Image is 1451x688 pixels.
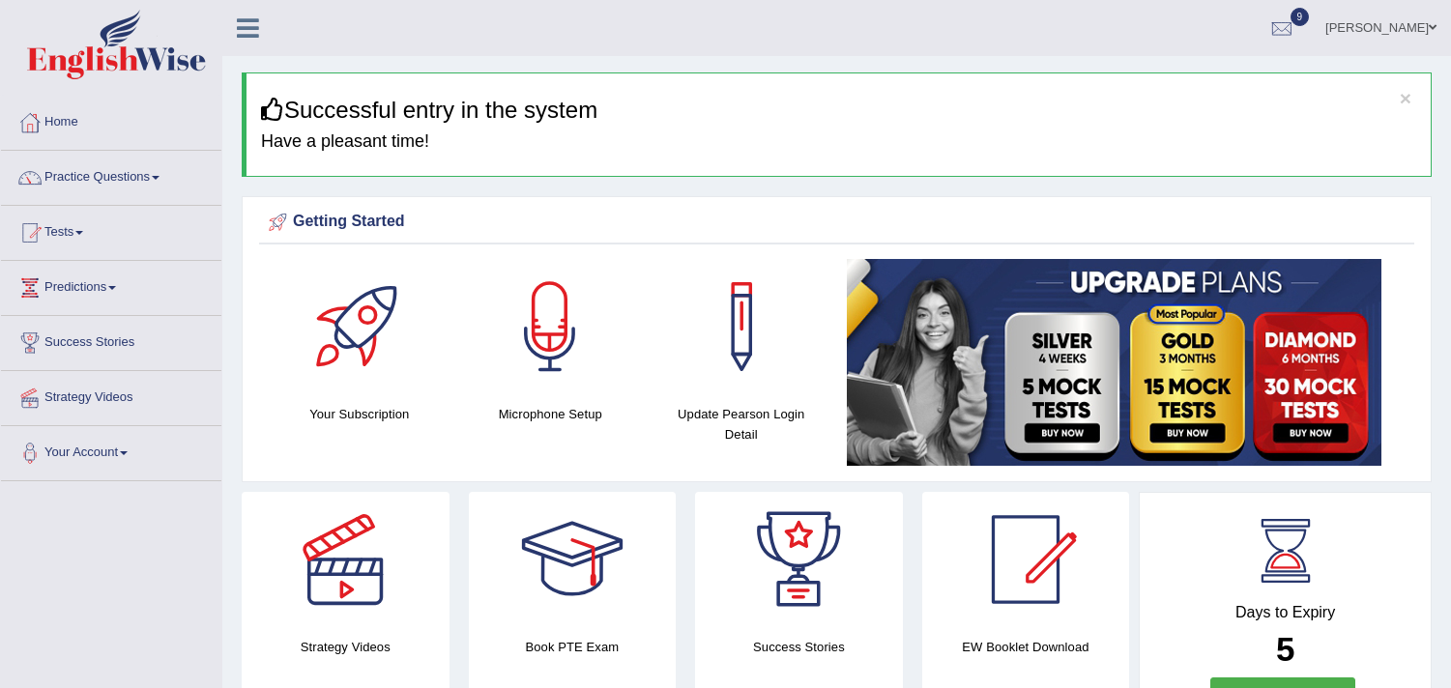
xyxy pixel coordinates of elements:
[1,261,221,309] a: Predictions
[469,637,677,657] h4: Book PTE Exam
[264,208,1409,237] div: Getting Started
[274,404,446,424] h4: Your Subscription
[1276,630,1294,668] b: 5
[1,316,221,364] a: Success Stories
[1,206,221,254] a: Tests
[1291,8,1310,26] span: 9
[655,404,827,444] h4: Update Pearson Login Detail
[1,371,221,419] a: Strategy Videos
[1161,604,1409,621] h4: Days to Expiry
[261,98,1416,123] h3: Successful entry in the system
[1,151,221,199] a: Practice Questions
[1,426,221,474] a: Your Account
[1,96,221,144] a: Home
[1400,88,1411,108] button: ×
[847,259,1381,466] img: small5.jpg
[261,132,1416,152] h4: Have a pleasant time!
[242,637,450,657] h4: Strategy Videos
[465,404,637,424] h4: Microphone Setup
[695,637,903,657] h4: Success Stories
[922,637,1130,657] h4: EW Booklet Download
